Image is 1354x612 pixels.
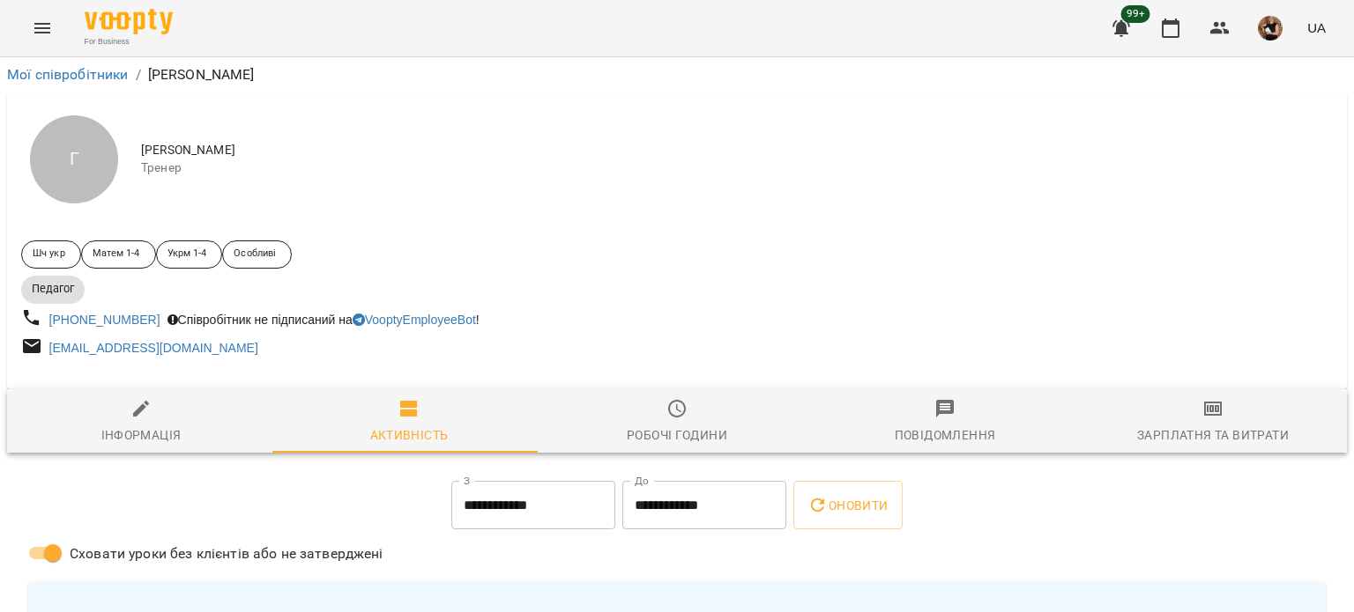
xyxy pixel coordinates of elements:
[70,543,383,564] span: Сховати уроки без клієнтів або не затверджені
[807,495,888,516] span: Оновити
[164,307,483,332] div: Співробітник не підписаний на !
[167,247,207,262] p: Укрм 1-4
[370,424,449,446] div: Активність
[895,424,996,446] div: Повідомлення
[33,247,65,262] p: Шч укр
[234,247,276,262] p: Особливі
[1300,11,1333,44] button: UA
[353,313,476,327] a: VooptyEmployeeBot
[1307,18,1326,37] span: UA
[148,64,255,85] p: [PERSON_NAME]
[85,9,173,34] img: Voopty Logo
[7,64,1347,85] nav: breadcrumb
[93,247,140,262] p: Матем 1-4
[101,424,182,446] div: Інформація
[627,424,727,446] div: Робочі години
[85,36,173,48] span: For Business
[136,64,141,85] li: /
[1137,424,1289,446] div: Зарплатня та Витрати
[141,159,1333,177] span: Тренер
[793,481,902,530] button: Оновити
[1258,16,1283,41] img: 5944c1aeb726a5a997002a54cb6a01a3.jpg
[30,115,118,203] div: Г
[21,281,85,297] span: Педагог
[1121,5,1150,23] span: 99+
[141,142,1333,159] span: [PERSON_NAME]
[7,66,129,83] a: Мої співробітники
[21,7,63,49] button: Menu
[49,313,160,327] a: [PHONE_NUMBER]
[49,341,258,355] a: [EMAIL_ADDRESS][DOMAIN_NAME]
